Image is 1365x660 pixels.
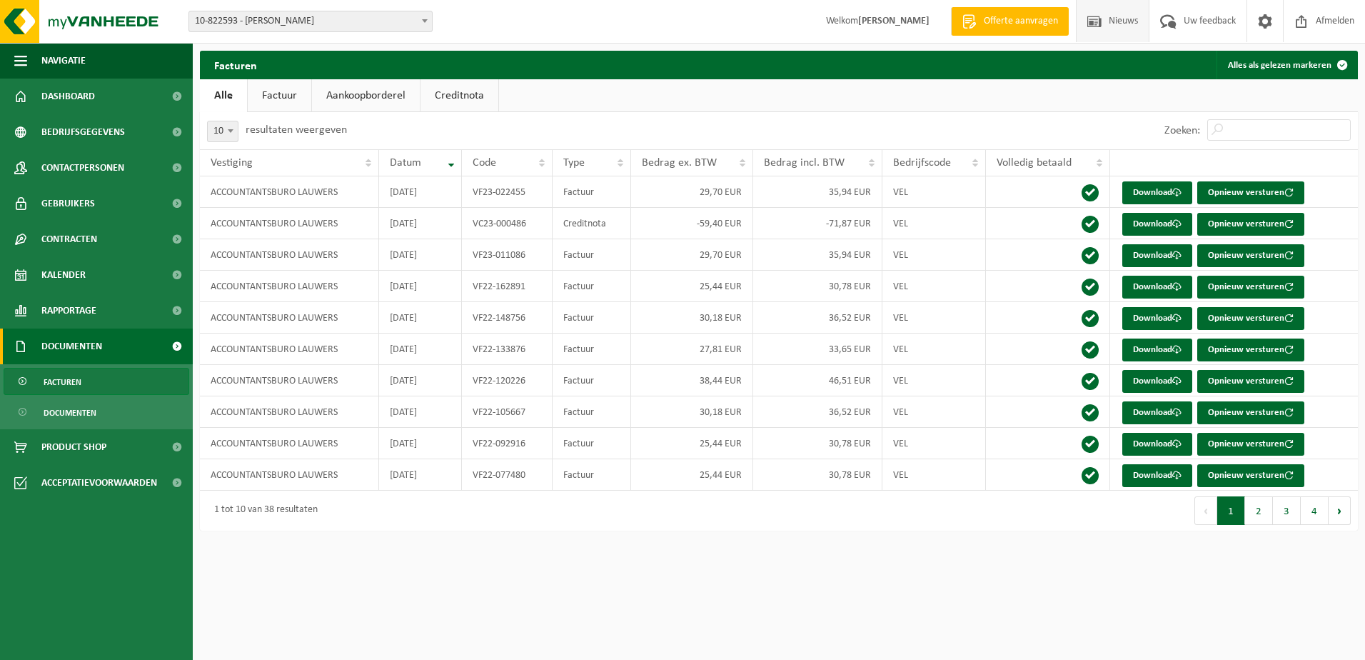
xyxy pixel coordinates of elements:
[462,365,553,396] td: VF22-120226
[189,11,432,31] span: 10-822593 - ACCOUNTANTSBURO LAUWERS - RONSE
[462,459,553,491] td: VF22-077480
[1122,181,1192,204] a: Download
[379,239,461,271] td: [DATE]
[1164,125,1200,136] label: Zoeken:
[631,459,753,491] td: 25,44 EUR
[553,208,631,239] td: Creditnota
[200,208,379,239] td: ACCOUNTANTSBURO LAUWERS
[200,302,379,334] td: ACCOUNTANTSBURO LAUWERS
[379,271,461,302] td: [DATE]
[882,428,987,459] td: VEL
[41,429,106,465] span: Product Shop
[200,396,379,428] td: ACCOUNTANTSBURO LAUWERS
[553,176,631,208] td: Factuur
[1217,51,1356,79] button: Alles als gelezen markeren
[462,302,553,334] td: VF22-148756
[882,302,987,334] td: VEL
[631,428,753,459] td: 25,44 EUR
[41,293,96,329] span: Rapportage
[1197,244,1304,267] button: Opnieuw versturen
[207,121,238,142] span: 10
[462,428,553,459] td: VF22-092916
[642,157,717,169] span: Bedrag ex. BTW
[200,271,379,302] td: ACCOUNTANTSBURO LAUWERS
[200,365,379,396] td: ACCOUNTANTSBURO LAUWERS
[1122,401,1192,424] a: Download
[211,157,253,169] span: Vestiging
[882,176,987,208] td: VEL
[1122,370,1192,393] a: Download
[41,186,95,221] span: Gebruikers
[1122,464,1192,487] a: Download
[882,365,987,396] td: VEL
[1122,276,1192,299] a: Download
[980,14,1062,29] span: Offerte aanvragen
[41,257,86,293] span: Kalender
[753,334,882,365] td: 33,65 EUR
[997,157,1072,169] span: Volledig betaald
[200,176,379,208] td: ACCOUNTANTSBURO LAUWERS
[1197,276,1304,299] button: Opnieuw versturen
[41,221,97,257] span: Contracten
[462,334,553,365] td: VF22-133876
[1273,496,1301,525] button: 3
[4,368,189,395] a: Facturen
[893,157,951,169] span: Bedrijfscode
[1217,496,1245,525] button: 1
[41,43,86,79] span: Navigatie
[631,271,753,302] td: 25,44 EUR
[882,459,987,491] td: VEL
[379,302,461,334] td: [DATE]
[951,7,1069,36] a: Offerte aanvragen
[631,208,753,239] td: -59,40 EUR
[462,176,553,208] td: VF23-022455
[462,208,553,239] td: VC23-000486
[1122,339,1192,361] a: Download
[764,157,845,169] span: Bedrag incl. BTW
[379,396,461,428] td: [DATE]
[1197,307,1304,330] button: Opnieuw versturen
[208,121,238,141] span: 10
[462,271,553,302] td: VF22-162891
[753,365,882,396] td: 46,51 EUR
[753,176,882,208] td: 35,94 EUR
[1197,213,1304,236] button: Opnieuw versturen
[553,334,631,365] td: Factuur
[379,208,461,239] td: [DATE]
[44,369,81,396] span: Facturen
[41,329,102,364] span: Documenten
[379,428,461,459] td: [DATE]
[753,239,882,271] td: 35,94 EUR
[882,239,987,271] td: VEL
[553,239,631,271] td: Factuur
[753,208,882,239] td: -71,87 EUR
[1197,464,1304,487] button: Opnieuw versturen
[553,396,631,428] td: Factuur
[420,79,498,112] a: Creditnota
[4,399,189,426] a: Documenten
[631,365,753,396] td: 38,44 EUR
[882,271,987,302] td: VEL
[379,334,461,365] td: [DATE]
[553,302,631,334] td: Factuur
[631,396,753,428] td: 30,18 EUR
[753,271,882,302] td: 30,78 EUR
[1197,401,1304,424] button: Opnieuw versturen
[379,459,461,491] td: [DATE]
[563,157,585,169] span: Type
[379,365,461,396] td: [DATE]
[631,239,753,271] td: 29,70 EUR
[753,396,882,428] td: 36,52 EUR
[553,459,631,491] td: Factuur
[248,79,311,112] a: Factuur
[200,79,247,112] a: Alle
[1197,433,1304,456] button: Opnieuw versturen
[882,334,987,365] td: VEL
[207,498,318,524] div: 1 tot 10 van 38 resultaten
[1197,370,1304,393] button: Opnieuw versturen
[753,459,882,491] td: 30,78 EUR
[188,11,433,32] span: 10-822593 - ACCOUNTANTSBURO LAUWERS - RONSE
[379,176,461,208] td: [DATE]
[553,271,631,302] td: Factuur
[246,124,347,136] label: resultaten weergeven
